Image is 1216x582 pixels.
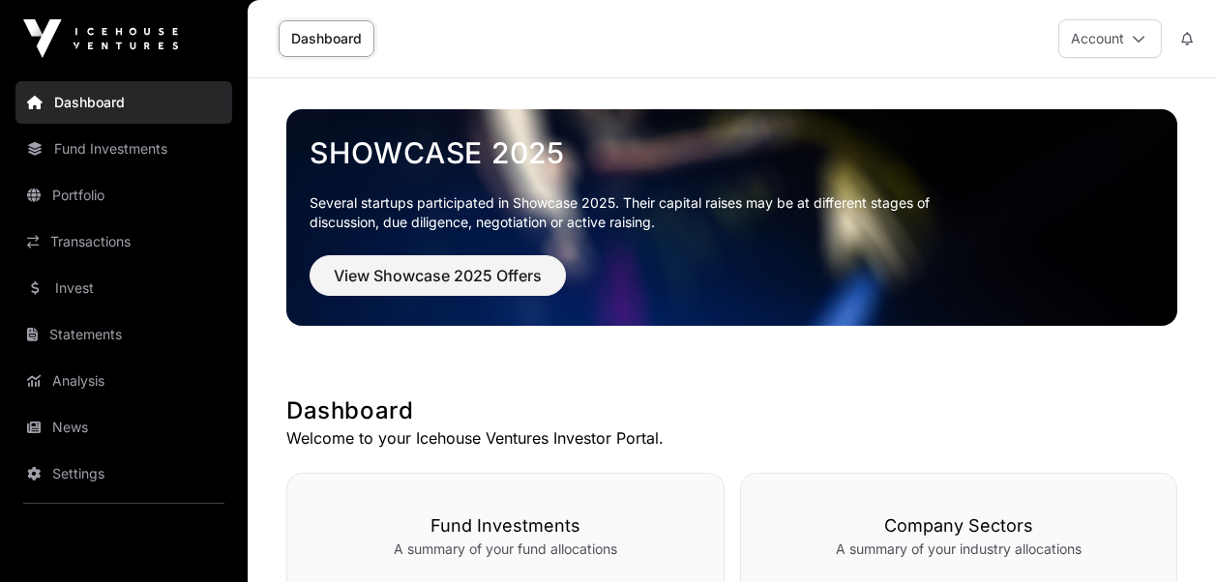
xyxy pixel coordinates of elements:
span: View Showcase 2025 Offers [334,264,542,287]
p: A summary of your fund allocations [326,539,685,559]
button: Account [1058,19,1162,58]
a: Showcase 2025 [310,135,1154,170]
a: Settings [15,452,232,495]
a: Dashboard [279,20,374,57]
button: View Showcase 2025 Offers [310,255,566,296]
a: View Showcase 2025 Offers [310,275,566,294]
a: Fund Investments [15,128,232,170]
img: Showcase 2025 [286,109,1177,326]
a: Analysis [15,360,232,402]
a: Invest [15,267,232,309]
a: Portfolio [15,174,232,217]
img: Icehouse Ventures Logo [23,19,178,58]
a: Dashboard [15,81,232,124]
h3: Fund Investments [326,512,685,539]
iframe: Chat Widget [1119,489,1216,582]
p: Welcome to your Icehouse Ventures Investor Portal. [286,426,1177,450]
a: Statements [15,313,232,356]
p: A summary of your industry allocations [780,539,1139,559]
a: News [15,406,232,449]
h1: Dashboard [286,395,1177,426]
a: Transactions [15,220,232,263]
h3: Company Sectors [780,512,1139,539]
p: Several startups participated in Showcase 2025. Their capital raises may be at different stages o... [310,193,960,232]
